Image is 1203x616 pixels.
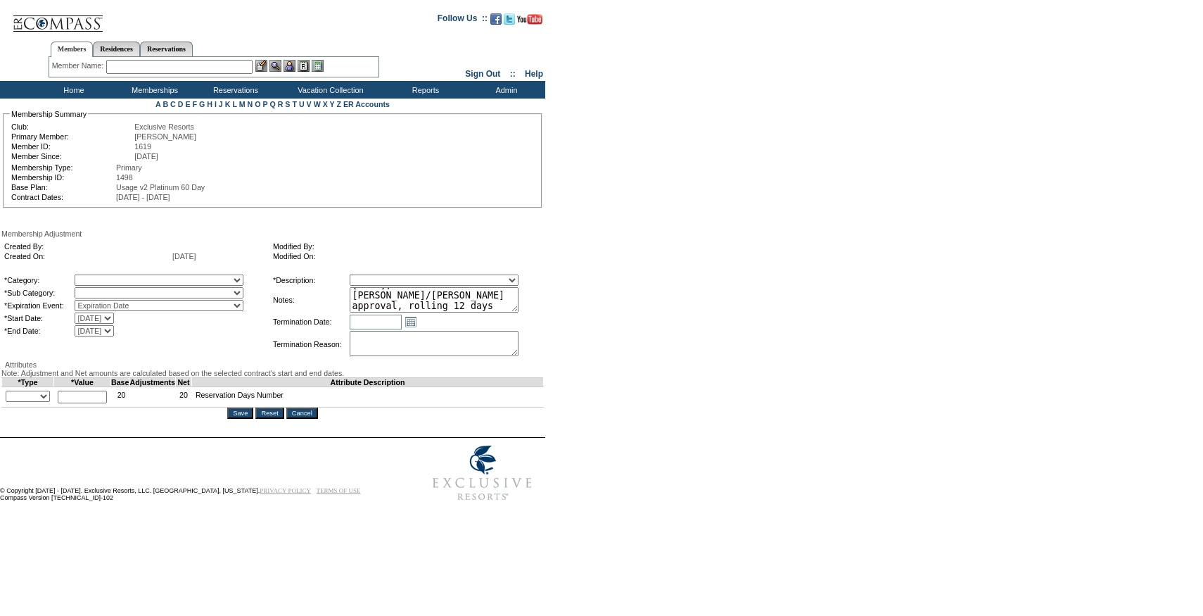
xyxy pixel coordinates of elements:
[4,275,73,286] td: *Category:
[464,81,545,99] td: Admin
[239,100,246,108] a: M
[113,81,193,99] td: Memberships
[490,18,502,26] a: Become our fan on Facebook
[255,100,260,108] a: O
[4,300,73,311] td: *Expiration Event:
[274,81,383,99] td: Vacation Collection
[11,163,115,172] td: Membership Type:
[227,408,253,419] input: Save
[525,69,543,79] a: Help
[4,325,73,337] td: *End Date:
[1,369,544,377] div: Note: Adjustment and Net amounts are calculated based on the selected contract's start and end da...
[178,100,184,108] a: D
[191,387,543,408] td: Reservation Days Number
[286,408,318,419] input: Cancel
[11,132,133,141] td: Primary Member:
[517,18,542,26] a: Subscribe to our YouTube Channel
[155,100,160,108] a: A
[116,173,133,182] span: 1498
[54,378,111,387] td: *Value
[134,142,151,151] span: 1619
[269,100,275,108] a: Q
[176,387,192,408] td: 20
[273,275,348,286] td: *Description:
[172,252,196,260] span: [DATE]
[285,100,290,108] a: S
[504,13,515,25] img: Follow us on Twitter
[170,100,176,108] a: C
[199,100,205,108] a: G
[191,378,543,387] td: Attribute Description
[232,100,236,108] a: L
[273,252,536,260] td: Modified On:
[134,132,196,141] span: [PERSON_NAME]
[273,314,348,329] td: Termination Date:
[490,13,502,25] img: Become our fan on Facebook
[292,100,297,108] a: T
[93,42,140,56] a: Residences
[116,193,170,201] span: [DATE] - [DATE]
[517,14,542,25] img: Subscribe to our YouTube Channel
[504,18,515,26] a: Follow us on Twitter
[299,100,305,108] a: U
[11,173,115,182] td: Membership ID:
[278,100,284,108] a: R
[383,81,464,99] td: Reports
[11,152,133,161] td: Member Since:
[111,387,129,408] td: 20
[176,378,192,387] td: Net
[273,287,348,313] td: Notes:
[4,287,73,298] td: *Sub Category:
[312,60,324,72] img: b_calculator.gif
[330,100,335,108] a: Y
[1,230,544,238] div: Membership Adjustment
[11,142,133,151] td: Member ID:
[4,313,73,324] td: *Start Date:
[465,69,500,79] a: Sign Out
[219,100,223,108] a: J
[255,60,267,72] img: b_edit.gif
[185,100,190,108] a: E
[10,110,88,118] legend: Membership Summary
[192,100,197,108] a: F
[11,183,115,191] td: Base Plan:
[2,378,54,387] td: *Type
[32,81,113,99] td: Home
[317,487,361,494] a: TERMS OF USE
[419,438,545,508] img: Exclusive Resorts
[51,42,94,57] a: Members
[140,42,193,56] a: Reservations
[298,60,310,72] img: Reservations
[163,100,168,108] a: B
[343,100,390,108] a: ER Accounts
[403,314,419,329] a: Open the calendar popup.
[129,378,176,387] td: Adjustments
[11,122,133,131] td: Club:
[269,60,281,72] img: View
[4,242,171,251] td: Created By:
[12,4,103,32] img: Compass Home
[260,487,311,494] a: PRIVACY POLICY
[510,69,516,79] span: ::
[225,100,231,108] a: K
[116,163,142,172] span: Primary
[11,193,115,201] td: Contract Dates:
[263,100,268,108] a: P
[248,100,253,108] a: N
[116,183,205,191] span: Usage v2 Platinum 60 Day
[193,81,274,99] td: Reservations
[438,12,488,29] td: Follow Us ::
[134,152,158,161] span: [DATE]
[52,60,106,72] div: Member Name:
[323,100,328,108] a: X
[273,242,536,251] td: Modified By:
[207,100,212,108] a: H
[111,378,129,387] td: Base
[134,122,194,131] span: Exclusive Resorts
[314,100,321,108] a: W
[336,100,341,108] a: Z
[284,60,295,72] img: Impersonate
[215,100,217,108] a: I
[307,100,312,108] a: V
[273,331,348,358] td: Termination Reason:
